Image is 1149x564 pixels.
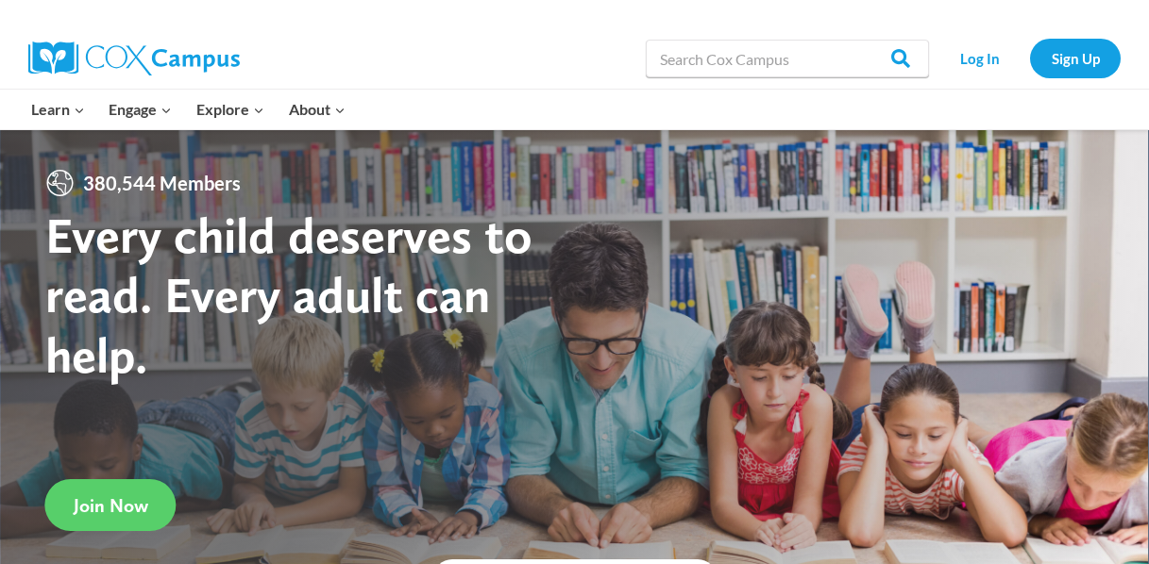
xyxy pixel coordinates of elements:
[28,41,240,75] img: Cox Campus
[938,39,1021,77] a: Log In
[31,97,85,122] span: Learn
[109,97,172,122] span: Engage
[76,168,248,198] span: 380,544 Members
[45,204,532,384] strong: Every child deserves to read. Every adult can help.
[45,479,177,531] a: Join Now
[19,90,357,129] nav: Primary Navigation
[74,494,148,517] span: Join Now
[289,97,346,122] span: About
[196,97,264,122] span: Explore
[646,40,929,77] input: Search Cox Campus
[1030,39,1121,77] a: Sign Up
[938,39,1121,77] nav: Secondary Navigation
